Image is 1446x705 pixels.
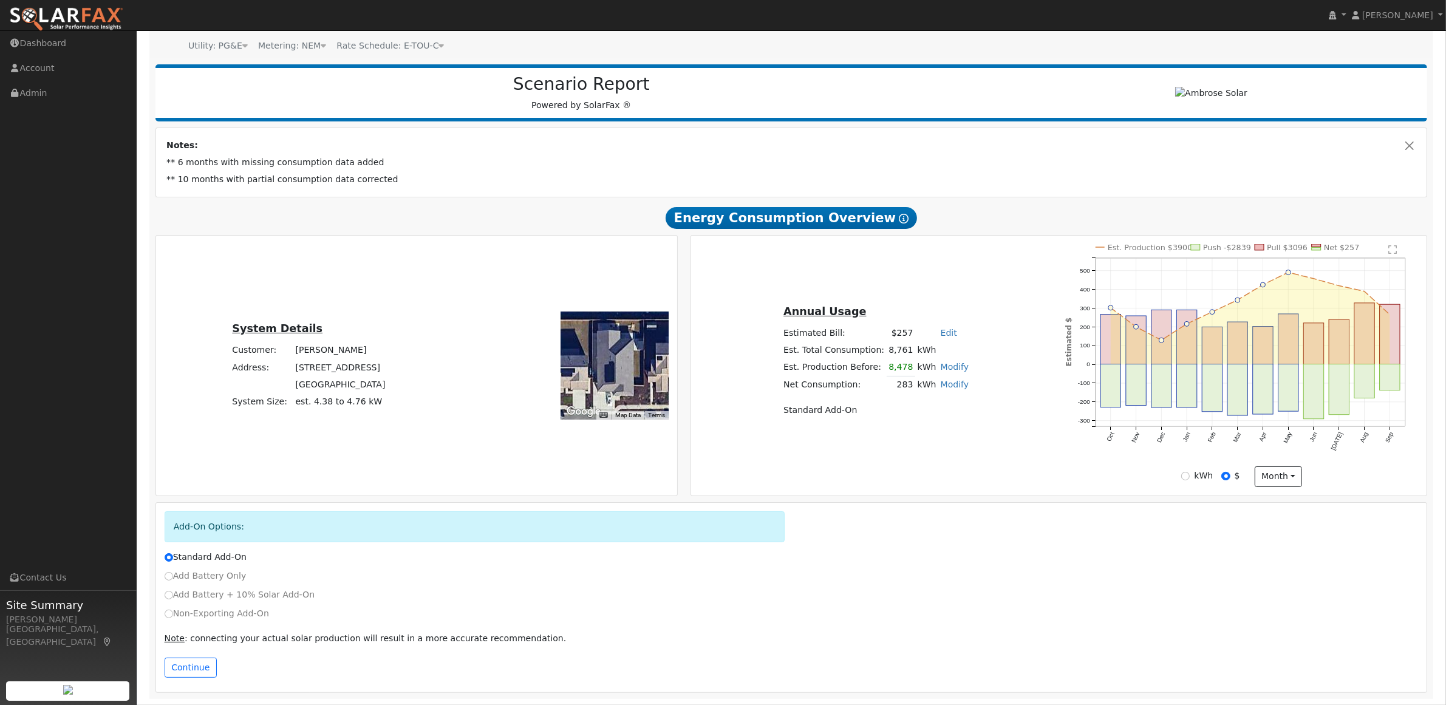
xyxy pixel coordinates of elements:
[782,402,971,419] td: Standard Add-On
[782,359,887,376] td: Est. Production Before:
[1080,342,1091,349] text: 100
[1181,472,1190,480] input: kWh
[1204,243,1252,252] text: Push -$2839
[1236,298,1241,302] circle: onclick=""
[648,412,665,418] a: Terms (opens in new tab)
[1080,324,1091,330] text: 200
[899,214,909,223] i: Show Help
[887,376,915,393] td: 283
[1134,324,1139,329] circle: onclick=""
[1283,431,1294,444] text: May
[941,380,969,389] a: Modify
[1287,270,1292,274] circle: onclick=""
[1325,243,1360,252] text: Net $257
[1279,364,1300,412] rect: onclick=""
[1258,431,1269,442] text: Apr
[1131,431,1141,444] text: Nov
[915,376,938,393] td: kWh
[1312,276,1317,281] circle: onclick=""
[1108,243,1193,252] text: Est. Production $3900
[564,404,604,420] a: Open this area in Google Maps (opens a new window)
[1331,431,1345,451] text: [DATE]
[1127,364,1147,406] rect: onclick=""
[165,553,173,562] input: Standard Add-On
[887,359,915,376] td: 8,478
[1253,327,1274,364] rect: onclick=""
[1106,431,1116,443] text: Oct
[165,658,217,678] button: Continue
[1235,469,1240,482] label: $
[1337,283,1342,288] circle: onclick=""
[230,359,293,376] td: Address:
[782,376,887,393] td: Net Consumption:
[258,39,326,52] div: Metering: NEM
[1228,322,1249,364] rect: onclick=""
[165,591,173,599] input: Add Battery + 10% Solar Add-On
[1385,431,1396,444] text: Sep
[1182,431,1192,443] text: Jan
[230,342,293,359] td: Customer:
[1356,364,1376,398] rect: onclick=""
[102,637,113,647] a: Map
[1080,286,1091,293] text: 400
[1356,303,1376,364] rect: onclick=""
[1078,380,1090,386] text: -100
[165,511,785,542] div: Add-On Options:
[293,376,387,393] td: [GEOGRAPHIC_DATA]
[1279,314,1300,364] rect: onclick=""
[6,613,130,626] div: [PERSON_NAME]
[1177,364,1198,408] rect: onclick=""
[293,393,387,410] td: System Size
[1221,472,1230,480] input: $
[232,322,322,335] u: System Details
[1330,364,1351,415] rect: onclick=""
[1253,364,1274,415] rect: onclick=""
[1380,364,1401,390] rect: onclick=""
[165,171,1419,188] td: ** 10 months with partial consumption data corrected
[165,633,185,643] u: Note
[1403,139,1416,152] button: Close
[1065,318,1073,367] text: Estimated $
[165,607,269,620] label: Non-Exporting Add-On
[165,154,1419,171] td: ** 6 months with missing consumption data added
[1127,316,1147,364] rect: onclick=""
[1078,417,1090,424] text: -300
[336,41,444,50] span: Alias: H2ETOUCN
[1309,431,1320,443] text: Jun
[9,7,123,32] img: SolarFax
[1175,87,1247,100] img: Ambrose Solar
[1255,466,1303,487] button: month
[782,324,887,341] td: Estimated Bill:
[1194,469,1213,482] label: kWh
[615,411,641,420] button: Map Data
[6,623,130,649] div: [GEOGRAPHIC_DATA], [GEOGRAPHIC_DATA]
[1388,312,1393,317] circle: onclick=""
[1228,364,1249,416] rect: onclick=""
[1152,310,1173,364] rect: onclick=""
[293,359,387,376] td: [STREET_ADDRESS]
[1078,398,1090,405] text: -200
[165,551,247,564] label: Standard Add-On
[1101,314,1122,364] rect: onclick=""
[1202,364,1223,412] rect: onclick=""
[1101,364,1122,407] rect: onclick=""
[162,74,1001,112] div: Powered by SolarFax ®
[1080,267,1091,274] text: 500
[1363,289,1368,294] circle: onclick=""
[599,411,608,420] button: Keyboard shortcuts
[1156,431,1167,444] text: Dec
[1330,319,1351,364] rect: onclick=""
[1087,361,1091,367] text: 0
[1080,305,1091,312] text: 300
[1261,282,1266,287] circle: onclick=""
[915,359,938,376] td: kWh
[1380,304,1401,364] rect: onclick=""
[1304,364,1325,419] rect: onclick=""
[941,328,957,338] a: Edit
[887,324,915,341] td: $257
[165,633,567,643] span: : connecting your actual solar production will result in a more accurate recommendation.
[296,397,383,406] span: est. 4.38 to 4.76 kW
[915,341,971,358] td: kWh
[293,342,387,359] td: [PERSON_NAME]
[666,207,917,229] span: Energy Consumption Overview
